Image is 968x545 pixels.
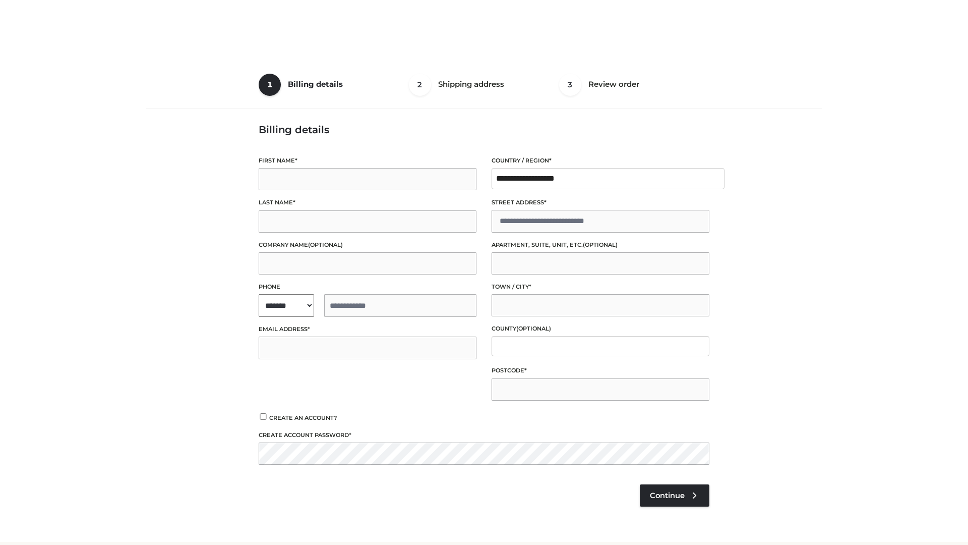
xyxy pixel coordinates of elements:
label: Country / Region [492,156,709,166]
label: Create account password [259,430,709,440]
span: Continue [650,491,685,500]
label: Postcode [492,366,709,375]
label: Apartment, suite, unit, etc. [492,240,709,250]
span: Shipping address [438,79,504,89]
span: 3 [559,74,581,96]
span: (optional) [583,241,618,248]
span: (optional) [516,325,551,332]
label: First name [259,156,476,166]
label: Email address [259,324,476,334]
label: Town / City [492,282,709,292]
label: Street address [492,198,709,207]
span: 1 [259,74,281,96]
label: County [492,324,709,334]
span: Billing details [288,79,343,89]
span: 2 [409,74,431,96]
span: (optional) [308,241,343,248]
label: Company name [259,240,476,250]
label: Last name [259,198,476,207]
span: Review order [588,79,639,89]
label: Phone [259,282,476,292]
a: Continue [640,484,709,507]
span: Create an account? [269,414,337,421]
h3: Billing details [259,124,709,136]
input: Create an account? [259,413,268,420]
